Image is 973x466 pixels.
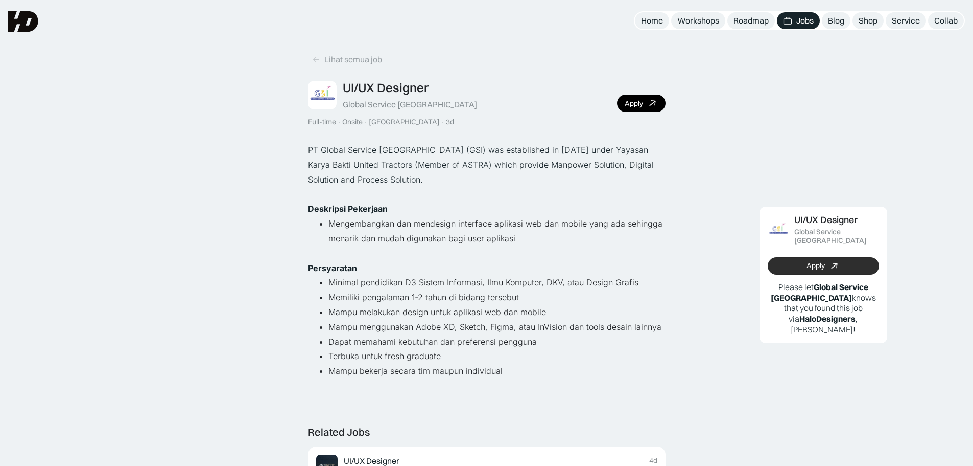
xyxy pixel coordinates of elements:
[328,290,666,305] li: Memiliki pengalaman 1-2 tahun di bidang tersebut
[768,219,789,241] img: Job Image
[794,228,879,245] div: Global Service [GEOGRAPHIC_DATA]
[328,216,666,246] li: Mengembangkan dan mendesign interface aplikasi web dan mobile yang ada sehingga menarik dan mudah...
[308,263,357,273] strong: Persyaratan
[852,12,884,29] a: Shop
[859,15,877,26] div: Shop
[727,12,775,29] a: Roadmap
[369,118,440,126] div: [GEOGRAPHIC_DATA]
[677,15,719,26] div: Workshops
[892,15,920,26] div: Service
[308,143,666,187] p: PT Global Service [GEOGRAPHIC_DATA] (GSI) was established in [DATE] under Yayasan Karya Bakti Uni...
[308,204,388,214] strong: Deskripsi Pekerjaan
[343,80,429,95] div: UI/UX Designer
[308,246,666,261] p: ‍
[328,305,666,320] li: Mampu melakukan design untuk aplikasi web dan mobile
[343,99,477,110] div: Global Service [GEOGRAPHIC_DATA]
[324,54,382,65] div: Lihat semua job
[337,118,341,126] div: ·
[641,15,663,26] div: Home
[794,215,858,226] div: UI/UX Designer
[635,12,669,29] a: Home
[617,95,666,112] a: Apply
[328,320,666,335] li: Mampu menggunakan Adobe XD, Sketch, Figma, atau InVision dan tools desain lainnya
[671,12,725,29] a: Workshops
[649,456,657,465] div: 4d
[308,187,666,202] p: ‍
[806,261,825,270] div: Apply
[934,15,958,26] div: Collab
[828,15,844,26] div: Blog
[441,118,445,126] div: ·
[328,364,666,379] li: Mampu bekerja secara tim maupun individual
[308,426,370,438] div: Related Jobs
[799,314,856,324] b: HaloDesigners
[342,118,363,126] div: Onsite
[446,118,454,126] div: 3d
[771,282,868,303] b: Global Service [GEOGRAPHIC_DATA]
[328,335,666,349] li: Dapat memahami kebutuhan dan preferensi pengguna
[308,51,386,68] a: Lihat semua job
[886,12,926,29] a: Service
[822,12,850,29] a: Blog
[733,15,769,26] div: Roadmap
[308,379,666,393] p: ‍
[328,349,666,364] li: Terbuka untuk fresh graduate
[328,275,666,290] li: Minimal pendidikan D3 Sistem Informasi, Ilmu Komputer, DKV, atau Design Grafis
[625,99,643,108] div: Apply
[308,81,337,109] img: Job Image
[796,15,814,26] div: Jobs
[928,12,964,29] a: Collab
[308,118,336,126] div: Full-time
[768,282,879,335] p: Please let knows that you found this job via , [PERSON_NAME]!
[768,257,879,275] a: Apply
[364,118,368,126] div: ·
[777,12,820,29] a: Jobs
